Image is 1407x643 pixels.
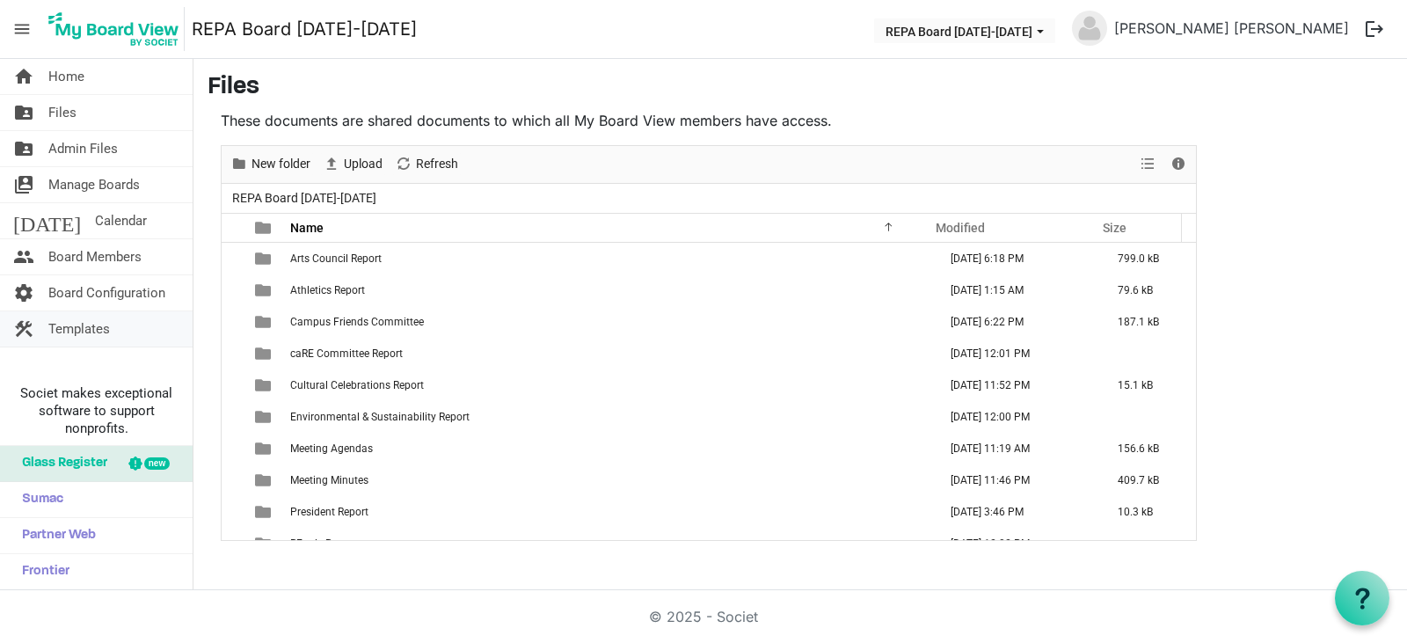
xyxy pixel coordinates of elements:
[13,446,107,481] span: Glass Register
[13,167,34,202] span: switch_account
[244,496,285,528] td: is template cell column header type
[1099,243,1196,274] td: 799.0 kB is template cell column header Size
[1099,401,1196,433] td: is template cell column header Size
[290,284,365,296] span: Athletics Report
[95,203,147,238] span: Calendar
[222,338,244,369] td: checkbox
[13,131,34,166] span: folder_shared
[414,153,460,175] span: Refresh
[13,554,69,589] span: Frontier
[1356,11,1393,47] button: logout
[290,537,356,550] span: REpals Report
[342,153,384,175] span: Upload
[290,442,373,455] span: Meeting Agendas
[290,347,403,360] span: caRE Committee Report
[285,401,932,433] td: Environmental & Sustainability Report is template cell column header Name
[285,306,932,338] td: Campus Friends Committee is template cell column header Name
[48,131,118,166] span: Admin Files
[244,243,285,274] td: is template cell column header type
[13,275,34,311] span: settings
[48,95,77,130] span: Files
[1134,146,1163,183] div: View
[285,496,932,528] td: President Report is template cell column header Name
[244,369,285,401] td: is template cell column header type
[13,239,34,274] span: people
[13,59,34,94] span: home
[1099,274,1196,306] td: 79.6 kB is template cell column header Size
[13,95,34,130] span: folder_shared
[13,311,34,347] span: construction
[222,433,244,464] td: checkbox
[43,7,185,51] img: My Board View Logo
[48,167,140,202] span: Manage Boards
[13,482,63,517] span: Sumac
[48,275,165,311] span: Board Configuration
[1107,11,1356,46] a: [PERSON_NAME] [PERSON_NAME]
[5,12,39,46] span: menu
[317,146,389,183] div: Upload
[1099,338,1196,369] td: is template cell column header Size
[13,518,96,553] span: Partner Web
[244,528,285,559] td: is template cell column header type
[229,187,380,209] span: REPA Board [DATE]-[DATE]
[932,306,1099,338] td: August 25, 2025 6:22 PM column header Modified
[13,203,81,238] span: [DATE]
[932,528,1099,559] td: August 15, 2025 12:02 PM column header Modified
[290,316,424,328] span: Campus Friends Committee
[244,338,285,369] td: is template cell column header type
[285,464,932,496] td: Meeting Minutes is template cell column header Name
[221,110,1197,131] p: These documents are shared documents to which all My Board View members have access.
[222,528,244,559] td: checkbox
[144,457,170,470] div: new
[1099,528,1196,559] td: is template cell column header Size
[1099,306,1196,338] td: 187.1 kB is template cell column header Size
[1099,369,1196,401] td: 15.1 kB is template cell column header Size
[932,338,1099,369] td: August 15, 2025 12:01 PM column header Modified
[285,369,932,401] td: Cultural Celebrations Report is template cell column header Name
[222,369,244,401] td: checkbox
[228,153,314,175] button: New folder
[320,153,386,175] button: Upload
[244,401,285,433] td: is template cell column header type
[222,464,244,496] td: checkbox
[1137,153,1158,175] button: View dropdownbutton
[224,146,317,183] div: New folder
[285,338,932,369] td: caRE Committee Report is template cell column header Name
[285,528,932,559] td: REpals Report is template cell column header Name
[932,369,1099,401] td: August 23, 2025 11:52 PM column header Modified
[222,274,244,306] td: checkbox
[932,496,1099,528] td: August 20, 2025 3:46 PM column header Modified
[1099,496,1196,528] td: 10.3 kB is template cell column header Size
[290,221,324,235] span: Name
[290,379,424,391] span: Cultural Celebrations Report
[285,274,932,306] td: Athletics Report is template cell column header Name
[1099,464,1196,496] td: 409.7 kB is template cell column header Size
[932,243,1099,274] td: August 25, 2025 6:18 PM column header Modified
[290,252,382,265] span: Arts Council Report
[874,18,1055,43] button: REPA Board 2025-2026 dropdownbutton
[932,274,1099,306] td: August 23, 2025 1:15 AM column header Modified
[290,506,368,518] span: President Report
[244,306,285,338] td: is template cell column header type
[1163,146,1193,183] div: Details
[244,274,285,306] td: is template cell column header type
[392,153,462,175] button: Refresh
[192,11,417,47] a: REPA Board [DATE]-[DATE]
[1167,153,1191,175] button: Details
[48,59,84,94] span: Home
[43,7,192,51] a: My Board View Logo
[1072,11,1107,46] img: no-profile-picture.svg
[932,464,1099,496] td: August 19, 2025 11:46 PM column header Modified
[285,433,932,464] td: Meeting Agendas is template cell column header Name
[932,433,1099,464] td: August 25, 2025 11:19 AM column header Modified
[389,146,464,183] div: Refresh
[222,496,244,528] td: checkbox
[222,243,244,274] td: checkbox
[936,221,985,235] span: Modified
[285,243,932,274] td: Arts Council Report is template cell column header Name
[48,311,110,347] span: Templates
[244,464,285,496] td: is template cell column header type
[1099,433,1196,464] td: 156.6 kB is template cell column header Size
[244,433,285,464] td: is template cell column header type
[649,608,758,625] a: © 2025 - Societ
